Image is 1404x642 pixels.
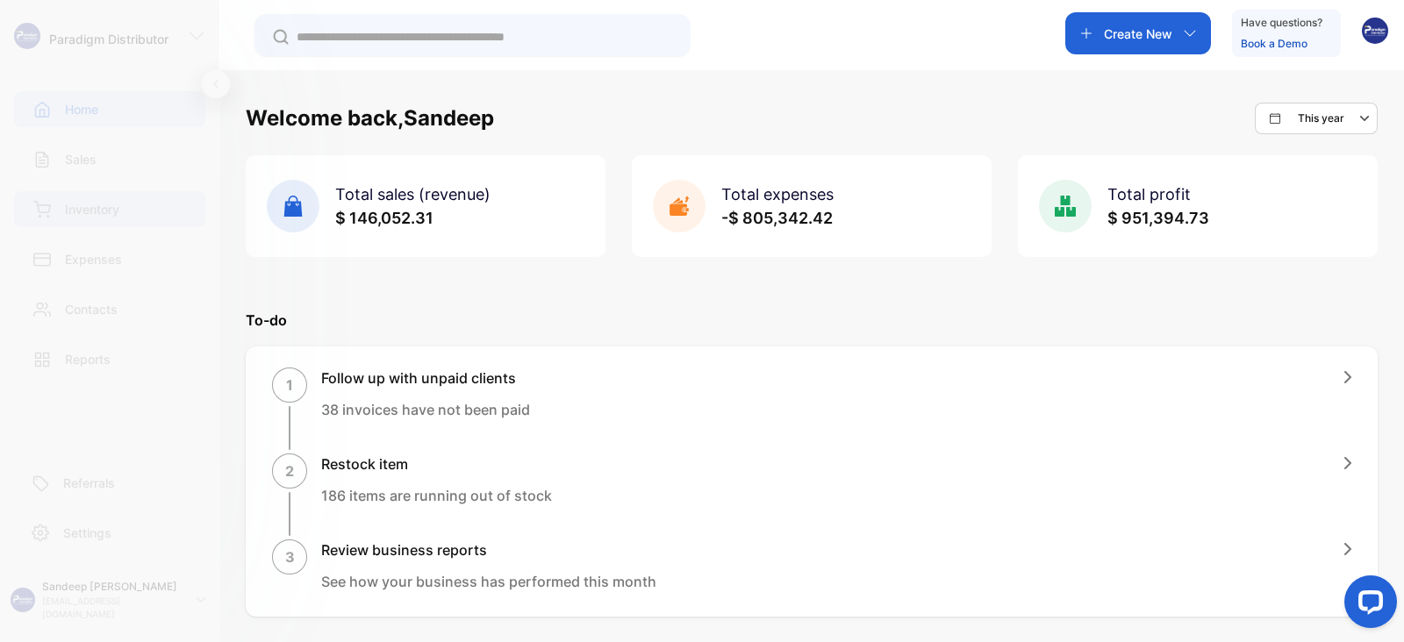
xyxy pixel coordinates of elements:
p: Settings [63,524,111,542]
p: 1 [286,374,293,396]
p: Reports [65,350,111,368]
p: Inventory [65,200,119,218]
img: profile [11,588,35,612]
h1: Follow up with unpaid clients [321,367,530,389]
button: Create New [1065,12,1211,54]
p: [EMAIL_ADDRESS][DOMAIN_NAME] [42,595,183,621]
iframe: LiveChat chat widget [1330,568,1404,642]
span: Total sales (revenue) [335,185,491,203]
p: Paradigm Distributor [49,30,168,48]
p: To-do [246,310,1378,331]
h1: Restock item [321,453,552,474]
p: See how your business has performed this month [321,571,656,592]
h1: Welcome back, Sandeep [246,103,494,134]
p: Contacts [65,300,118,318]
span: $ 146,052.31 [335,209,433,227]
p: Sandeep [PERSON_NAME] [42,579,183,595]
span: Total profit [1107,185,1191,203]
p: Referrals [63,474,115,492]
button: This year [1255,103,1378,134]
span: Total expenses [721,185,834,203]
img: logo [14,23,40,49]
p: Have questions? [1241,14,1322,32]
button: avatar [1362,12,1388,54]
p: 3 [285,546,295,567]
span: $ 951,394.73 [1107,209,1209,227]
img: avatar [1362,18,1388,44]
p: Sales [65,150,97,168]
p: This year [1298,111,1344,126]
p: 38 invoices have not been paid [321,399,530,420]
p: Expenses [65,250,122,268]
h1: Review business reports [321,539,656,560]
a: Book a Demo [1241,37,1307,50]
p: Home [65,100,98,118]
span: -$ 805,342.42 [721,209,833,227]
p: 2 [285,460,294,481]
p: 186 items are running out of stock [321,485,552,506]
p: Create New [1104,25,1172,43]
